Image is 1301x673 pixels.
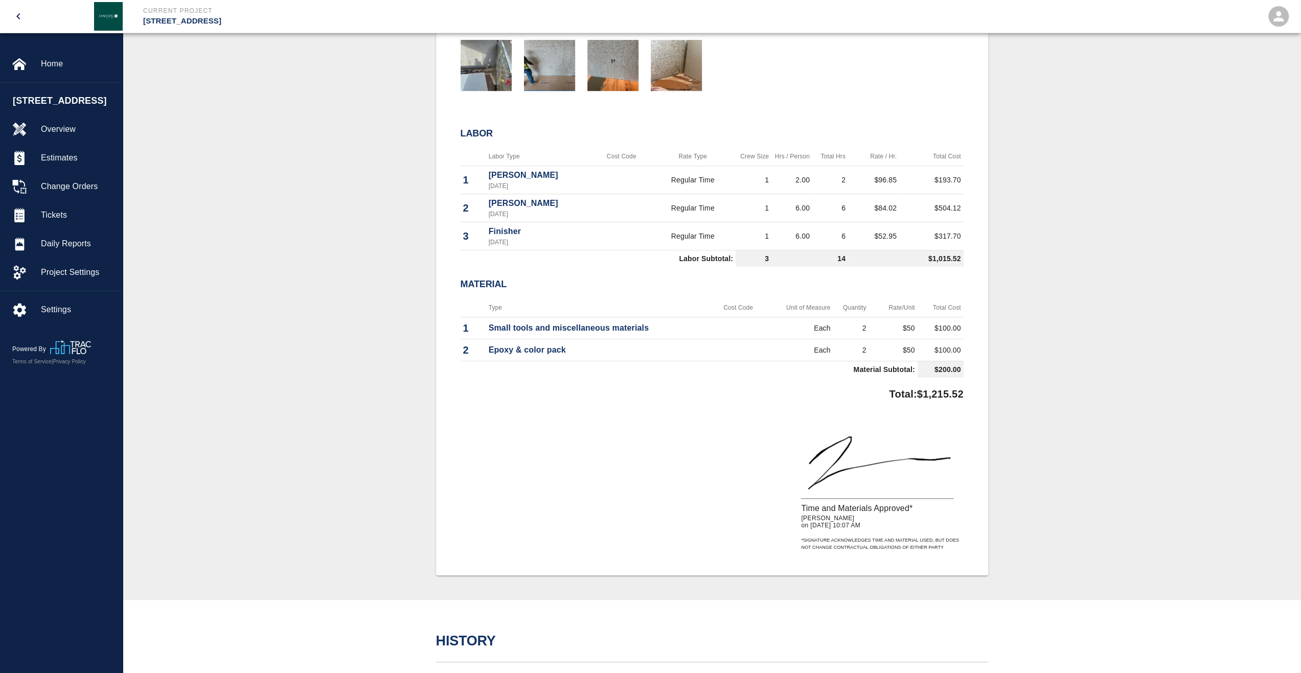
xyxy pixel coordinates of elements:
[848,222,899,250] td: $52.95
[918,317,964,339] td: $100.00
[489,169,590,181] p: [PERSON_NAME]
[461,250,736,267] td: Labor Subtotal:
[650,194,735,222] td: Regular Time
[801,537,963,551] p: * Signature acknowledges time and material used, but does not change contractual obligations of e...
[736,147,771,166] th: Crew Size
[489,344,708,356] p: Epoxy & color pack
[486,147,593,166] th: Labor Type
[771,250,848,267] td: 14
[12,359,52,364] a: Terms of Service
[41,209,114,221] span: Tickets
[53,359,86,364] a: Privacy Policy
[6,4,31,29] button: open drawer
[94,2,123,31] img: Janeiro Inc
[650,222,735,250] td: Regular Time
[848,250,964,267] td: $1,015.52
[801,515,963,529] p: [PERSON_NAME] on [DATE] 10:07 AM
[41,238,114,250] span: Daily Reports
[463,200,484,216] p: 2
[41,266,114,279] span: Project Settings
[766,298,833,317] th: Unit of Measure
[650,166,735,194] td: Regular Time
[833,317,869,339] td: 2
[489,238,590,247] p: [DATE]
[869,317,917,339] td: $50
[812,147,848,166] th: Total Hrs
[918,361,964,378] td: $200.00
[711,298,766,317] th: Cost Code
[461,361,918,378] td: Material Subtotal:
[766,317,833,339] td: Each
[899,194,964,222] td: $504.12
[833,298,869,317] th: Quantity
[463,172,484,188] p: 1
[736,194,771,222] td: 1
[848,194,899,222] td: $84.02
[899,166,964,194] td: $193.70
[41,152,114,164] span: Estimates
[12,344,50,354] p: Powered By
[41,123,114,135] span: Overview
[812,222,848,250] td: 6
[801,502,963,515] p: Time and Materials Approved*
[13,94,117,108] span: [STREET_ADDRESS]
[489,197,590,210] p: [PERSON_NAME]
[736,222,771,250] td: 1
[869,339,917,361] td: $50
[489,210,590,219] p: [DATE]
[587,40,638,91] img: thumbnail
[833,339,869,361] td: 2
[1250,624,1301,673] iframe: Chat Widget
[524,40,575,91] img: thumbnail
[771,222,812,250] td: 6.00
[143,6,706,15] p: Current Project
[463,320,484,336] p: 1
[918,298,964,317] th: Total Cost
[766,339,833,361] td: Each
[650,147,735,166] th: Rate Type
[463,228,484,244] p: 3
[486,298,711,317] th: Type
[41,58,114,70] span: Home
[899,147,964,166] th: Total Cost
[812,166,848,194] td: 2
[812,194,848,222] td: 6
[143,15,706,27] p: [STREET_ADDRESS]
[889,382,963,402] p: Total: $1,215.52
[736,250,771,267] td: 3
[651,40,702,91] img: thumbnail
[461,128,964,140] h2: Labor
[50,340,91,354] img: TracFlo
[489,322,708,334] p: Small tools and miscellaneous materials
[436,633,988,649] h2: History
[463,342,484,358] p: 2
[593,147,650,166] th: Cost Code
[41,180,114,193] span: Change Orders
[918,339,964,361] td: $100.00
[771,194,812,222] td: 6.00
[848,147,899,166] th: Rate / Hr.
[869,298,917,317] th: Rate/Unit
[801,422,953,499] img: signature
[736,166,771,194] td: 1
[489,181,590,191] p: [DATE]
[461,279,964,290] h2: Material
[771,147,812,166] th: Hrs / Person
[489,225,590,238] p: Finisher
[52,359,53,364] span: |
[461,40,512,91] img: thumbnail
[41,304,114,316] span: Settings
[771,166,812,194] td: 2.00
[848,166,899,194] td: $96.85
[899,222,964,250] td: $317.70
